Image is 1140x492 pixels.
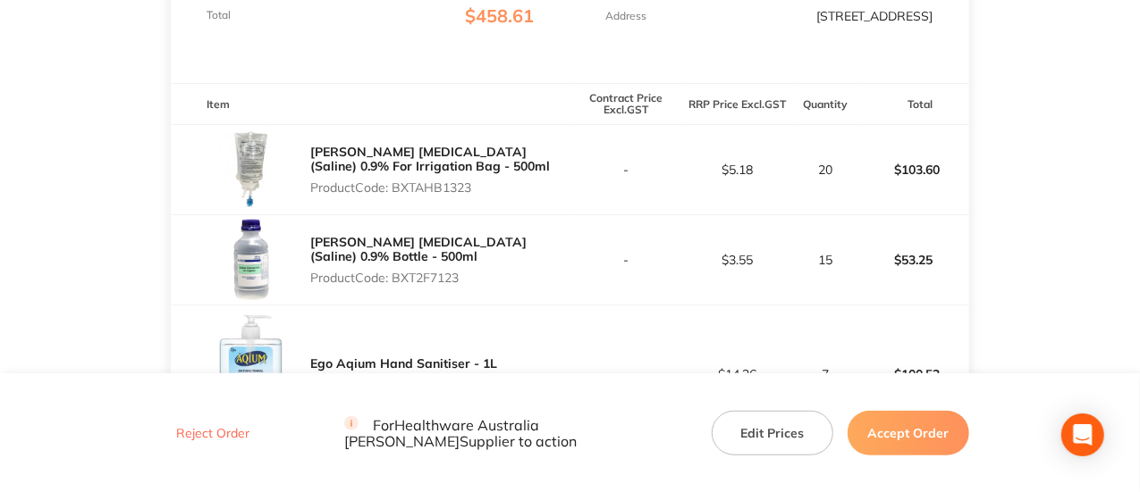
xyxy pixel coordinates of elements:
[570,83,682,125] th: Contract Price Excl. GST
[207,9,231,21] p: Total
[606,10,647,22] p: Address
[858,353,968,396] p: $100.52
[858,148,968,191] p: $103.60
[310,234,527,264] a: [PERSON_NAME] [MEDICAL_DATA] (Saline) 0.9% Bottle - 500ml
[712,410,833,454] button: Edit Prices
[1061,413,1104,456] div: Open Intercom Messenger
[207,215,296,304] img: ZTFmZDR5eA
[816,9,933,23] p: [STREET_ADDRESS]
[310,180,570,195] p: Product Code: BXTAHB1323
[466,4,535,27] span: $458.61
[171,83,570,125] th: Item
[858,238,968,281] p: $53.25
[571,367,681,381] p: -
[207,305,296,443] img: YnUxMHltdQ
[310,144,550,174] a: [PERSON_NAME] [MEDICAL_DATA] (Saline) 0.9% For Irrigation Bag - 500ml
[848,410,969,454] button: Accept Order
[682,367,792,381] p: $14.36
[310,271,570,285] p: Product Code: BXT2F7123
[682,163,792,177] p: $5.18
[571,163,681,177] p: -
[171,425,255,441] button: Reject Order
[794,367,856,381] p: 7
[344,415,690,449] p: For Healthware Australia [PERSON_NAME] Supplier to action
[207,125,296,214] img: NW5ubzNiMw
[681,83,793,125] th: RRP Price Excl. GST
[682,253,792,267] p: $3.55
[857,83,969,125] th: Total
[794,253,856,267] p: 15
[310,355,497,371] a: Ego Aqium Hand Sanitiser - 1L
[571,253,681,267] p: -
[794,163,856,177] p: 20
[793,83,857,125] th: Quantity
